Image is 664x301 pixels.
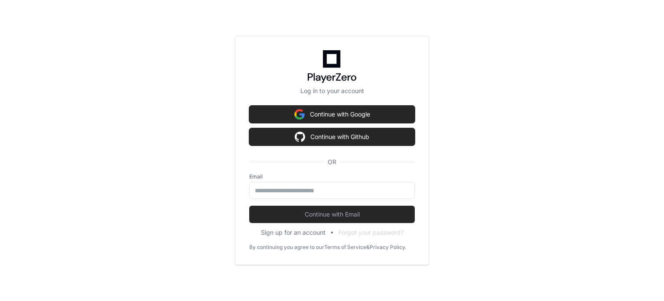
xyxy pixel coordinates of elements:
[339,228,404,237] button: Forgot your password?
[295,128,305,146] img: Sign in with google
[249,244,324,251] div: By continuing you agree to our
[249,106,415,123] button: Continue with Google
[261,228,325,237] button: Sign up for an account
[249,210,415,219] span: Continue with Email
[249,173,415,180] label: Email
[324,158,340,166] span: OR
[366,244,370,251] div: &
[249,87,415,95] p: Log in to your account
[370,244,406,251] a: Privacy Policy.
[249,206,415,223] button: Continue with Email
[294,106,305,123] img: Sign in with google
[249,128,415,146] button: Continue with Github
[324,244,366,251] a: Terms of Service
